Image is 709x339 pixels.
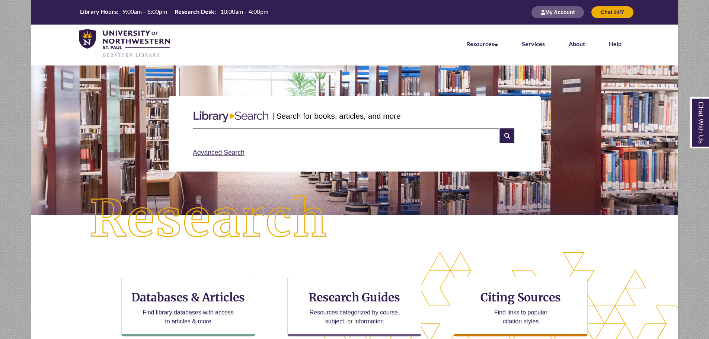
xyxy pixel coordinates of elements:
img: UNWSP Library Logo [79,29,170,58]
h3: Research Guides [294,290,415,304]
h3: Databases & Articles [128,290,249,304]
a: Citing Sources Find links to popular citation styles [454,277,588,336]
a: About [569,40,585,47]
th: Research Desk: [172,7,217,16]
a: Advanced Search [193,149,245,156]
p: Find links to popular citation styles [485,308,557,326]
button: My Account [531,6,584,18]
h3: Citing Sources [476,290,566,304]
a: Research Guides Resources categorized by course, subject, or information [287,277,421,336]
span: 10:00am – 4:00pm [220,8,268,15]
a: Chat 24/7 [591,9,633,15]
a: Databases & Articles Find library databases with access to articles & more [121,277,255,336]
p: Find library databases with access to articles & more [140,308,237,326]
p: Resources categorized by course, subject, or information [306,308,403,326]
a: Resources [466,40,498,47]
a: Help [609,40,622,47]
button: Chat 24/7 [591,6,633,18]
a: Hours Today [77,7,271,17]
span: 9:00am – 5:00pm [122,8,167,15]
a: Services [522,40,545,47]
th: Library Hours: [77,7,119,16]
img: Libary Search [190,108,272,125]
i: Search [500,128,514,143]
p: | Search for books, articles, and more [272,110,400,122]
a: My Account [531,9,584,15]
img: Research [63,169,354,270]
